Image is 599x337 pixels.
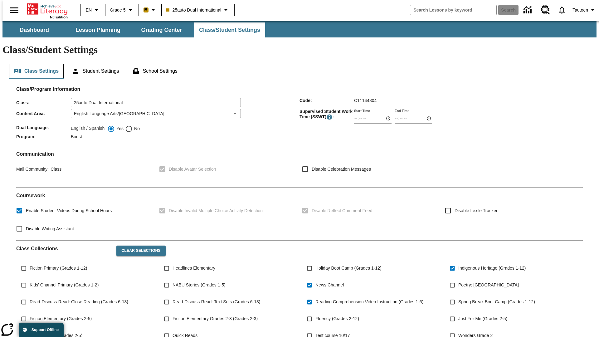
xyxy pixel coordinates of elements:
[110,7,126,13] span: Grade 5
[169,166,216,173] span: Disable Avatar Selection
[19,323,64,337] button: Support Offline
[458,299,535,305] span: Spring Break Boot Camp (Grades 1-12)
[16,86,583,92] h2: Class/Program Information
[194,22,265,37] button: Class/Student Settings
[537,2,554,18] a: Resource Center, Will open in new tab
[572,7,588,13] span: Tautoen
[395,108,409,113] label: End Time
[83,4,103,16] button: Language: EN, Select a language
[16,193,583,235] div: Coursework
[173,315,258,322] span: Fiction Elementary Grades 2-3 (Grades 2-3)
[30,315,92,322] span: Fiction Elementary (Grades 2-5)
[133,125,140,132] span: No
[173,282,226,288] span: NABU Stories (Grades 1-5)
[49,167,61,172] span: Class
[130,22,193,37] button: Grading Center
[315,282,344,288] span: News Channel
[27,3,68,15] a: Home
[16,151,583,157] h2: Communication
[2,22,266,37] div: SubNavbar
[354,98,377,103] span: C11144304
[520,2,537,19] a: Data Center
[30,265,87,271] span: Fiction Primary (Grades 1-12)
[71,98,241,107] input: Class
[26,208,112,214] span: Enable Student Videos During School Hours
[67,64,124,79] button: Student Settings
[67,22,129,37] button: Lesson Planning
[50,15,68,19] span: NJ Edition
[164,4,232,16] button: Class: 25auto Dual International, Select your class
[144,6,148,14] span: B
[71,109,241,118] div: English Language Arts/[GEOGRAPHIC_DATA]
[30,282,99,288] span: Kids' Channel Primary (Grades 1-2)
[173,299,260,305] span: Read-Discuss-Read: Text Sets (Grades 6-13)
[16,134,71,139] span: Program :
[86,7,92,13] span: EN
[141,4,159,16] button: Boost Class color is peach. Change class color
[458,282,519,288] span: Poetry: [GEOGRAPHIC_DATA]
[354,108,370,113] label: Start Time
[2,21,597,37] div: SubNavbar
[5,1,23,19] button: Open side menu
[455,208,498,214] span: Disable Lexile Tracker
[312,166,371,173] span: Disable Celebration Messages
[570,4,599,16] button: Profile/Settings
[116,246,165,256] button: Clear Selections
[16,92,583,141] div: Class/Program Information
[16,246,111,252] h2: Class Collections
[554,2,570,18] a: Notifications
[71,125,105,133] label: English / Spanish
[9,64,590,79] div: Class/Student Settings
[9,64,64,79] button: Class Settings
[127,64,183,79] button: School Settings
[16,151,583,182] div: Communication
[2,44,597,56] h1: Class/Student Settings
[30,299,128,305] span: Read-Discuss-Read: Close Reading (Grades 6-13)
[32,328,59,332] span: Support Offline
[16,193,583,198] h2: Course work
[169,208,263,214] span: Disable Invalid Multiple Choice Activity Detection
[16,125,71,130] span: Dual Language :
[312,208,373,214] span: Disable Reflect Comment Feed
[16,167,49,172] span: Mail Community :
[458,315,507,322] span: Just For Me (Grades 2-5)
[166,7,221,13] span: 25auto Dual International
[3,22,66,37] button: Dashboard
[16,111,71,116] span: Content Area :
[315,299,423,305] span: Reading Comprehension Video Instruction (Grades 1-6)
[299,109,354,120] span: Supervised Student Work Time (SSWT) :
[107,4,137,16] button: Grade: Grade 5, Select a grade
[458,265,526,271] span: Indigenous Heritage (Grades 1-12)
[16,100,71,105] span: Class :
[326,114,333,120] button: Supervised Student Work Time is the timeframe when students can take LevelSet and when lessons ar...
[71,134,82,139] span: Boost
[299,98,354,103] span: Code :
[115,125,124,132] span: Yes
[315,315,359,322] span: Fluency (Grades 2-12)
[410,5,496,15] input: search field
[27,2,68,19] div: Home
[315,265,382,271] span: Holiday Boot Camp (Grades 1-12)
[173,265,215,271] span: Headlines Elementary
[26,226,74,232] span: Disable Writing Assistant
